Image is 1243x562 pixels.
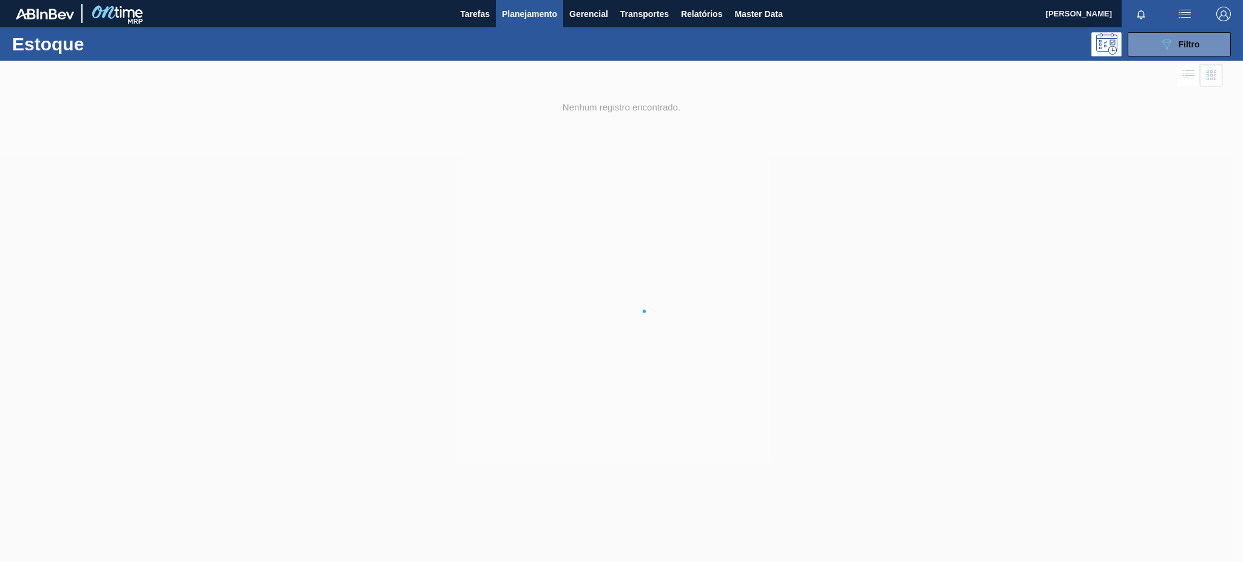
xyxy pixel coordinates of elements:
[1122,5,1160,22] button: Notificações
[1128,32,1231,56] button: Filtro
[1177,7,1192,21] img: userActions
[460,7,490,21] span: Tarefas
[12,37,195,51] h1: Estoque
[1179,39,1200,49] span: Filtro
[620,7,669,21] span: Transportes
[1091,32,1122,56] div: Pogramando: nenhum usuário selecionado
[734,7,782,21] span: Master Data
[569,7,608,21] span: Gerencial
[16,8,74,19] img: TNhmsLtSVTkK8tSr43FrP2fwEKptu5GPRR3wAAAABJRU5ErkJggg==
[1216,7,1231,21] img: Logout
[502,7,557,21] span: Planejamento
[681,7,722,21] span: Relatórios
